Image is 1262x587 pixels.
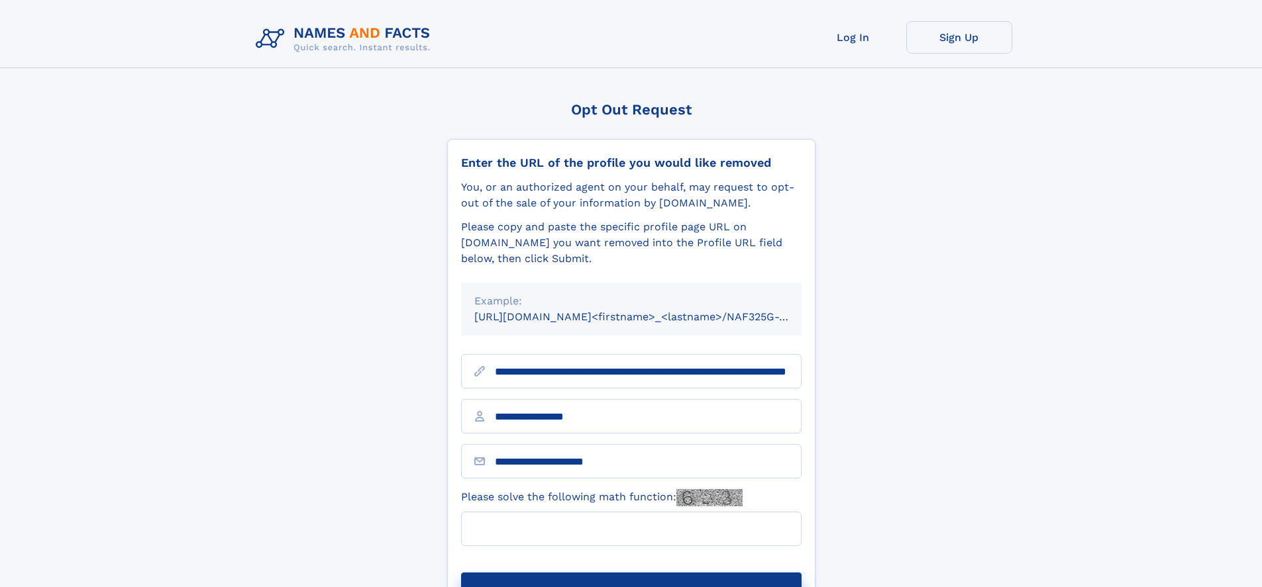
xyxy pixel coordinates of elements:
div: You, or an authorized agent on your behalf, may request to opt-out of the sale of your informatio... [461,179,802,211]
div: Please copy and paste the specific profile page URL on [DOMAIN_NAME] you want removed into the Pr... [461,219,802,267]
div: Opt Out Request [447,101,815,118]
a: Sign Up [906,21,1012,54]
a: Log In [800,21,906,54]
img: Logo Names and Facts [250,21,441,57]
div: Example: [474,293,788,309]
div: Enter the URL of the profile you would like removed [461,156,802,170]
small: [URL][DOMAIN_NAME]<firstname>_<lastname>/NAF325G-xxxxxxxx [474,310,827,323]
label: Please solve the following math function: [461,489,743,506]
